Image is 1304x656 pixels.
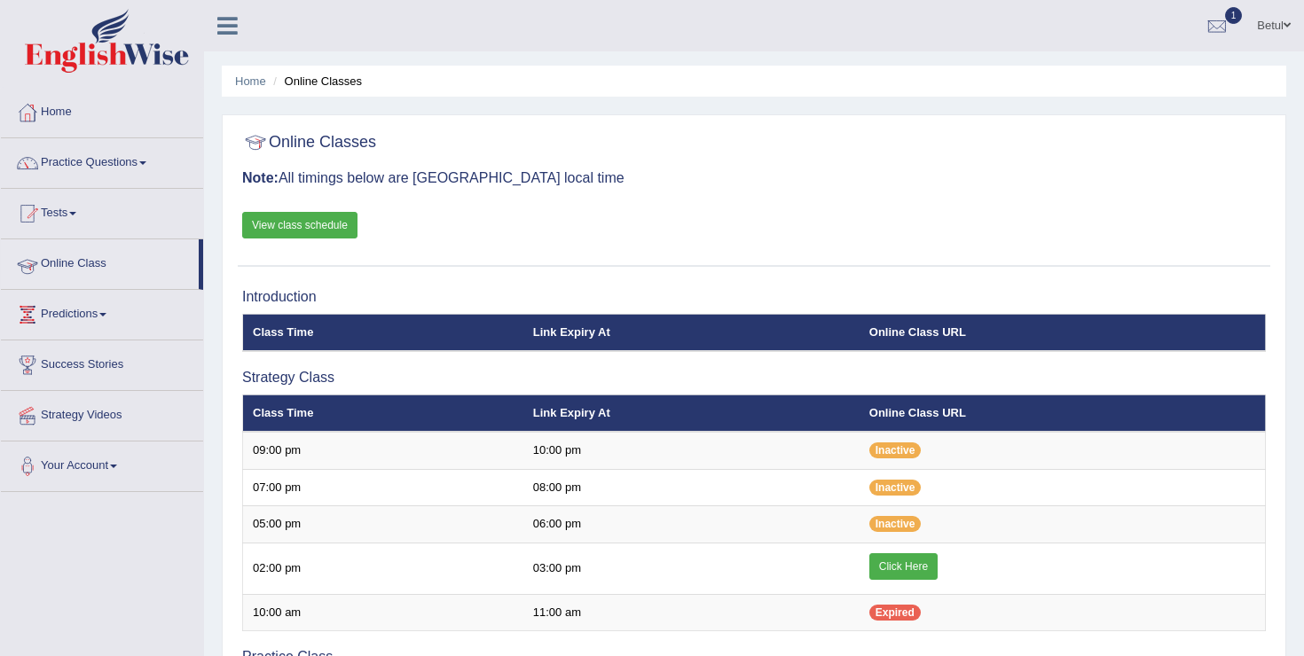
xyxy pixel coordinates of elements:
a: Strategy Videos [1,391,203,435]
span: 1 [1225,7,1243,24]
th: Link Expiry At [523,314,860,351]
a: Success Stories [1,340,203,385]
th: Online Class URL [860,314,1266,351]
a: Tests [1,189,203,233]
b: Note: [242,170,279,185]
h2: Online Classes [242,129,376,156]
td: 02:00 pm [243,543,523,594]
a: Practice Questions [1,138,203,183]
th: Link Expiry At [523,394,860,432]
a: Predictions [1,290,203,334]
td: 08:00 pm [523,469,860,506]
h3: Strategy Class [242,370,1266,386]
span: Inactive [869,480,922,496]
td: 11:00 am [523,594,860,631]
th: Class Time [243,394,523,432]
th: Online Class URL [860,394,1266,432]
a: Home [1,88,203,132]
td: 05:00 pm [243,506,523,543]
a: Click Here [869,553,938,580]
td: 10:00 am [243,594,523,631]
li: Online Classes [269,73,362,90]
h3: Introduction [242,289,1266,305]
a: Online Class [1,239,199,284]
td: 10:00 pm [523,432,860,469]
td: 09:00 pm [243,432,523,469]
a: Your Account [1,441,203,486]
a: Home [235,74,266,88]
th: Class Time [243,314,523,351]
h3: All timings below are [GEOGRAPHIC_DATA] local time [242,170,1266,186]
a: View class schedule [242,212,357,238]
td: 06:00 pm [523,506,860,543]
span: Inactive [869,442,922,458]
span: Inactive [869,516,922,532]
td: 07:00 pm [243,469,523,506]
td: 03:00 pm [523,543,860,594]
span: Expired [869,605,921,621]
